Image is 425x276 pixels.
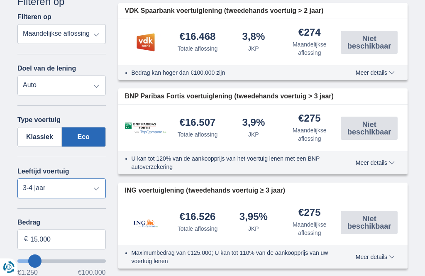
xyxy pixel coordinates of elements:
[17,65,76,73] label: Doel van de lening
[17,260,106,263] input: wantToBorrow
[132,249,338,266] li: Maximumbedrag van €125.000; U kan tot 110% van de aankoopprijs van uw voertuig lenen
[125,209,166,237] img: product.pl.alt ING
[298,28,320,39] div: €274
[343,121,395,136] span: Niet beschikbaar
[125,92,334,102] span: BNP Paribas Fortis voertuiglening (tweedehands voertuig > 3 jaar)
[356,70,395,76] span: Meer details
[298,208,320,219] div: €275
[341,31,398,54] button: Niet beschikbaar
[180,118,216,129] div: €16.507
[341,117,398,140] button: Niet beschikbaar
[125,7,324,16] span: VDK Spaarbank voertuiglening (tweedehands voertuig > 2 jaar)
[180,212,216,223] div: €16.526
[178,131,218,139] div: Totale aflossing
[62,127,106,147] label: Eco
[242,32,265,43] div: 3,8%
[132,69,338,77] li: Bedrag kan hoger dan €100.000 zijn
[178,225,218,233] div: Totale aflossing
[356,160,395,166] span: Meer details
[239,212,268,223] div: 3,95%
[248,45,259,53] div: JKP
[180,32,216,43] div: €16.468
[242,118,265,129] div: 3,9%
[285,221,334,237] div: Maandelijkse aflossing
[285,41,334,57] div: Maandelijkse aflossing
[17,127,62,147] label: Klassiek
[125,186,286,196] span: ING voertuiglening (tweedehands voertuig ≥ 3 jaar)
[248,225,259,233] div: JKP
[349,70,401,76] button: Meer details
[178,45,218,53] div: Totale aflossing
[132,155,338,171] li: U kan tot 120% van de aankoopprijs van het voertuig lenen met een BNP autoverzekering
[17,14,51,21] label: Filteren op
[356,254,395,260] span: Meer details
[17,117,61,124] label: Type voertuig
[17,219,106,227] label: Bedrag
[125,32,166,53] img: product.pl.alt VDK bank
[343,35,395,50] span: Niet beschikbaar
[349,254,401,261] button: Meer details
[298,114,320,125] div: €275
[125,123,166,135] img: product.pl.alt BNP Paribas Fortis
[24,235,28,244] span: €
[343,215,395,230] span: Niet beschikbaar
[349,160,401,166] button: Meer details
[248,131,259,139] div: JKP
[285,127,334,143] div: Maandelijkse aflossing
[17,168,69,176] label: Leeftijd voertuig
[341,211,398,234] button: Niet beschikbaar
